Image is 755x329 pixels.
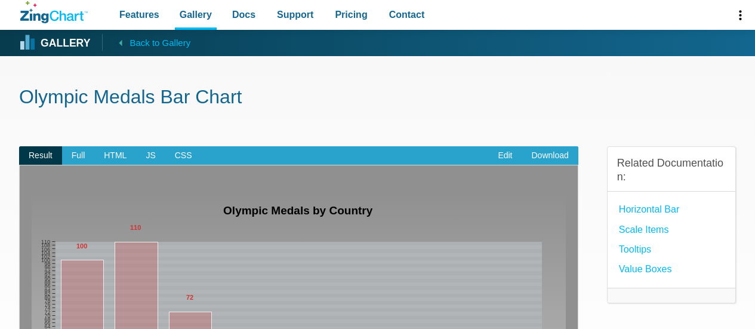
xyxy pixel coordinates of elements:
[619,241,651,257] a: Tooltips
[232,7,255,23] span: Docs
[62,146,95,165] span: Full
[130,35,190,51] span: Back to Gallery
[136,146,165,165] span: JS
[41,38,90,49] strong: Gallery
[488,146,522,165] a: Edit
[94,146,136,165] span: HTML
[619,261,672,277] a: Value Boxes
[119,7,159,23] span: Features
[19,146,62,165] span: Result
[102,34,190,51] a: Back to Gallery
[389,7,425,23] span: Contact
[617,156,726,185] h3: Related Documentation:
[619,201,679,217] a: Horizontal Bar
[165,146,202,165] span: CSS
[277,7,313,23] span: Support
[180,7,212,23] span: Gallery
[20,1,88,23] a: ZingChart Logo. Click to return to the homepage
[619,222,669,238] a: Scale Items
[20,34,90,52] a: Gallery
[522,146,578,165] a: Download
[335,7,367,23] span: Pricing
[19,85,736,112] h1: Olympic Medals Bar Chart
